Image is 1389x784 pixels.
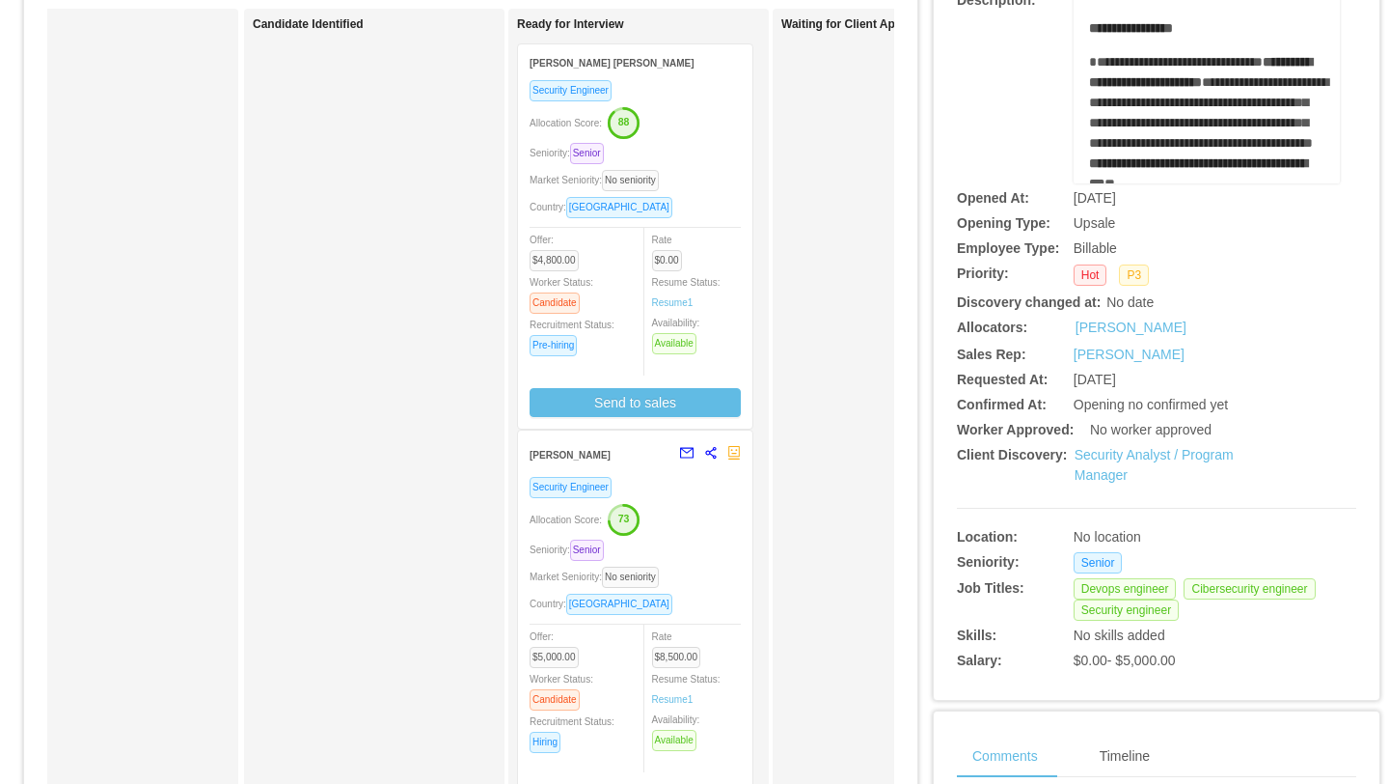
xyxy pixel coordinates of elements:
span: $5,000.00 [530,647,579,668]
span: [DATE] [1074,190,1116,206]
div: rdw-editor [1089,18,1325,211]
span: Allocation Score: [530,118,602,128]
span: No seniority [602,170,659,191]
span: No seniority [602,567,659,588]
span: [DATE] [1074,372,1116,387]
b: Worker Approved: [957,422,1074,437]
b: Confirmed At: [957,397,1047,412]
span: Hiring [530,732,560,753]
span: Available [652,730,696,751]
a: [PERSON_NAME] [1076,318,1186,338]
b: Salary: [957,653,1002,668]
a: [PERSON_NAME] [1074,347,1185,362]
span: Country: [530,202,680,212]
span: $4,800.00 [530,250,579,271]
span: Seniority: [530,148,612,158]
b: Sales Rep: [957,347,1026,362]
b: Job Titles: [957,580,1024,596]
span: Recruitment Status: [530,716,614,747]
b: Priority: [957,266,1009,281]
span: P3 [1119,265,1149,286]
b: Discovery changed at: [957,294,1101,310]
span: share-alt [704,446,718,460]
button: 73 [602,503,640,534]
span: [GEOGRAPHIC_DATA] [566,594,672,615]
span: Rate [652,235,690,266]
span: Opening no confirmed yet [1074,397,1228,412]
span: Worker Status: [530,674,593,705]
b: Opening Type: [957,215,1050,231]
button: 88 [602,106,640,137]
span: Availability: [652,714,704,745]
h1: Candidate Identified [253,17,523,32]
b: Client Discovery: [957,447,1067,462]
span: Devops engineer [1074,578,1177,600]
span: Market Seniority: [530,175,667,185]
span: Senior [1074,552,1123,574]
b: Location: [957,529,1018,545]
b: Allocators: [957,320,1027,335]
a: Resume1 [652,295,694,310]
text: 88 [618,116,630,127]
button: mail [669,438,694,469]
span: Offer: [530,235,586,266]
span: No skills added [1074,628,1165,643]
span: Seniority: [530,545,612,555]
b: Skills: [957,628,996,643]
span: Worker Status: [530,277,593,308]
span: robot [727,446,741,460]
span: $0.00 [652,250,682,271]
span: Hot [1074,265,1107,286]
span: No worker approved [1090,422,1212,437]
strong: [PERSON_NAME] [PERSON_NAME] [530,58,694,69]
span: Rate [652,631,709,662]
a: Security Analyst / Program Manager [1075,447,1234,483]
span: Cibersecurity engineer [1184,578,1315,600]
span: Resume Status: [652,277,721,308]
h1: Ready for Interview [517,17,787,32]
span: Senior [570,143,604,164]
span: Allocation Score: [530,515,602,525]
b: Seniority: [957,554,1020,570]
strong: [PERSON_NAME] [530,450,611,461]
span: Candidate [530,293,580,314]
span: [GEOGRAPHIC_DATA] [566,197,672,218]
span: $8,500.00 [652,647,701,668]
span: No date [1106,294,1154,310]
b: Opened At: [957,190,1029,206]
span: Recruitment Status: [530,320,614,350]
span: Offer: [530,631,586,662]
b: Requested At: [957,372,1048,387]
div: No location [1074,527,1273,547]
span: Pre-hiring [530,335,577,356]
b: Employee Type: [957,240,1059,256]
div: Comments [957,735,1053,778]
span: Candidate [530,689,580,711]
span: Upsale [1074,215,1116,231]
button: Send to sales [530,388,741,417]
div: Timeline [1084,735,1165,778]
h1: Waiting for Client Approval [781,17,1051,32]
span: Country: [530,599,680,609]
span: Billable [1074,240,1117,256]
span: $0.00 - $5,000.00 [1074,653,1176,668]
span: Market Seniority: [530,572,667,582]
span: Security Engineer [530,80,612,101]
span: Available [652,333,696,354]
span: Availability: [652,318,704,349]
span: Security engineer [1074,600,1179,621]
span: Resume Status: [652,674,721,705]
text: 73 [618,513,630,524]
span: Security Engineer [530,477,612,498]
a: Resume1 [652,692,694,707]
span: Senior [570,540,604,561]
